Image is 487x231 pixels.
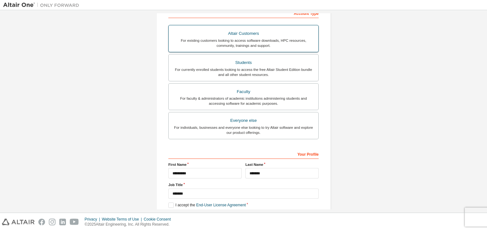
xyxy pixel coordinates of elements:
div: Faculty [172,87,315,96]
img: altair_logo.svg [2,219,35,225]
div: Account Type [168,8,319,18]
div: Website Terms of Use [102,217,144,222]
a: End-User License Agreement [196,203,246,207]
div: Cookie Consent [144,217,174,222]
div: For currently enrolled students looking to access the free Altair Student Edition bundle and all ... [172,67,315,77]
label: I accept the [168,203,246,208]
img: instagram.svg [49,219,55,225]
img: linkedin.svg [59,219,66,225]
img: Altair One [3,2,82,8]
div: Students [172,58,315,67]
img: youtube.svg [70,219,79,225]
div: Your Profile [168,149,319,159]
label: Last Name [245,162,319,167]
div: For individuals, businesses and everyone else looking to try Altair software and explore our prod... [172,125,315,135]
label: Job Title [168,182,319,187]
img: facebook.svg [38,219,45,225]
div: For faculty & administrators of academic institutions administering students and accessing softwa... [172,96,315,106]
div: Everyone else [172,116,315,125]
div: Privacy [85,217,102,222]
p: © 2025 Altair Engineering, Inc. All Rights Reserved. [85,222,175,227]
div: Altair Customers [172,29,315,38]
label: First Name [168,162,242,167]
div: For existing customers looking to access software downloads, HPC resources, community, trainings ... [172,38,315,48]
